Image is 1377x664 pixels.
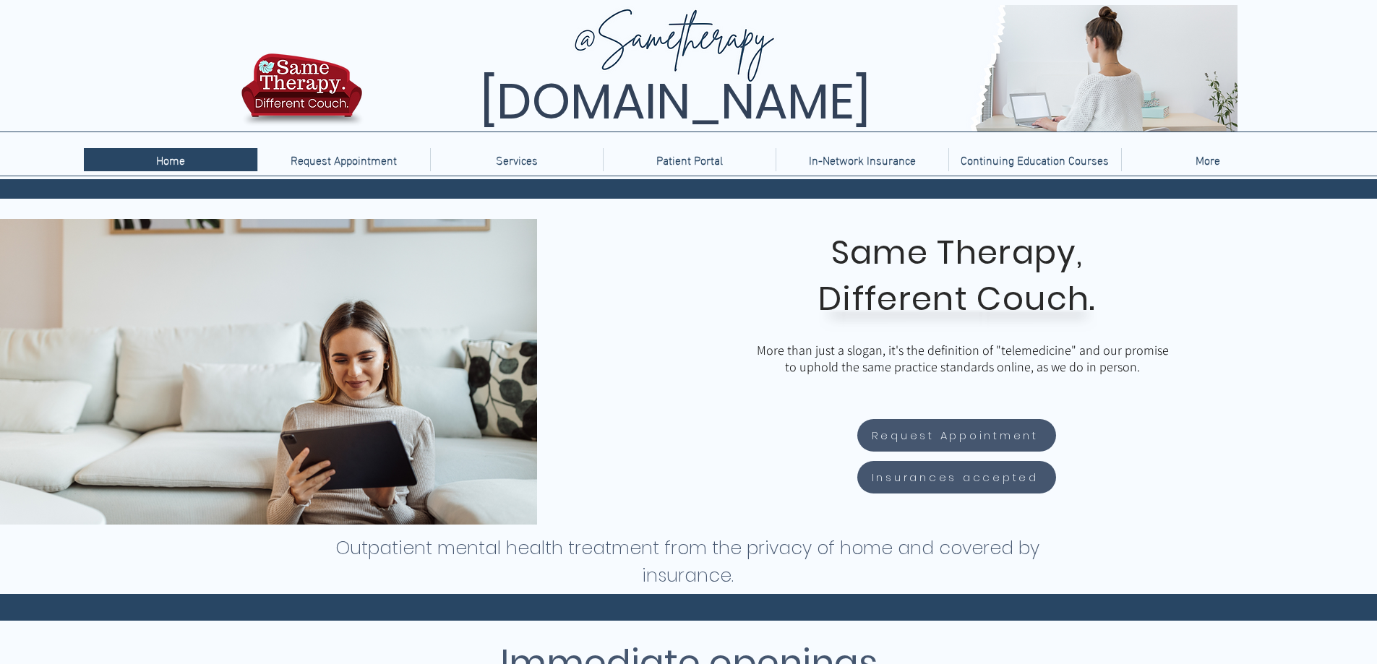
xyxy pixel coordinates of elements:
[753,342,1172,375] p: More than just a slogan, it's the definition of "telemedicine" and our promise to uphold the same...
[366,5,1237,131] img: Same Therapy, Different Couch. TelebehavioralHealth.US
[480,67,870,136] span: [DOMAIN_NAME]
[603,148,776,171] a: Patient Portal
[283,148,404,171] p: Request Appointment
[857,461,1056,493] a: Insurances accepted
[776,148,948,171] a: In-Network Insurance
[872,427,1039,444] span: Request Appointment
[649,148,730,171] p: Patient Portal
[489,148,545,171] p: Services
[149,148,192,171] p: Home
[237,51,366,137] img: TBH.US
[1188,148,1227,171] p: More
[953,148,1116,171] p: Continuing Education Courses
[335,535,1041,590] h1: Outpatient mental health treatment from the privacy of home and covered by insurance.
[857,419,1056,452] a: Request Appointment
[948,148,1121,171] a: Continuing Education Courses
[802,148,923,171] p: In-Network Insurance
[831,230,1084,275] span: Same Therapy,
[257,148,430,171] a: Request Appointment
[84,148,257,171] a: Home
[872,469,1039,486] span: Insurances accepted
[430,148,603,171] div: Services
[818,276,1096,322] span: Different Couch.
[84,148,1294,171] nav: Site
